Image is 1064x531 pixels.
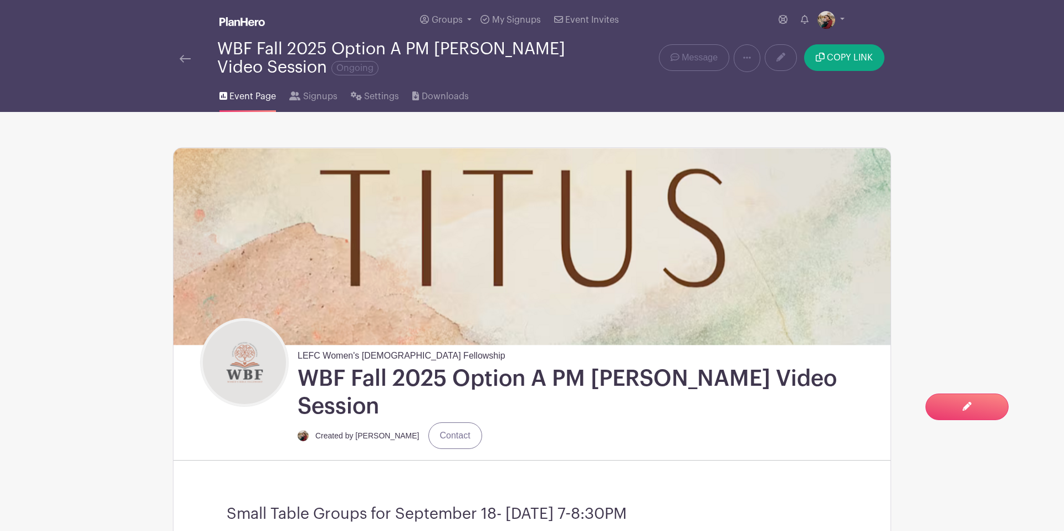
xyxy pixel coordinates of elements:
img: 1FBAD658-73F6-4E4B-B59F-CB0C05CD4BD1.jpeg [817,11,835,29]
div: WBF Fall 2025 Option A PM [PERSON_NAME] Video Session [217,40,576,76]
a: Message [659,44,729,71]
small: Created by [PERSON_NAME] [315,431,420,440]
img: logo_white-6c42ec7e38ccf1d336a20a19083b03d10ae64f83f12c07503d8b9e83406b4c7d.svg [219,17,265,26]
span: Downloads [422,90,469,103]
span: My Signups [492,16,541,24]
span: Signups [303,90,337,103]
h1: WBF Fall 2025 Option A PM [PERSON_NAME] Video Session [298,365,886,420]
span: Groups [432,16,463,24]
span: COPY LINK [827,53,873,62]
span: Settings [364,90,399,103]
span: Event Invites [565,16,619,24]
a: Event Page [219,76,276,112]
span: Message [682,51,718,64]
a: Downloads [412,76,468,112]
img: back-arrow-29a5d9b10d5bd6ae65dc969a981735edf675c4d7a1fe02e03b50dbd4ba3cdb55.svg [180,55,191,63]
a: Signups [289,76,337,112]
span: Ongoing [331,61,378,75]
button: COPY LINK [804,44,884,71]
span: Event Page [229,90,276,103]
img: 1FBAD658-73F6-4E4B-B59F-CB0C05CD4BD1.jpeg [298,430,309,441]
img: WBF%20LOGO.png [203,321,286,404]
span: LEFC Women's [DEMOGRAPHIC_DATA] Fellowship [298,345,505,362]
h3: Small Table Groups for September 18- [DATE] 7-8:30PM [227,505,837,524]
img: Website%20-%20coming%20soon.png [173,148,891,345]
a: Contact [428,422,482,449]
a: Settings [351,76,399,112]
